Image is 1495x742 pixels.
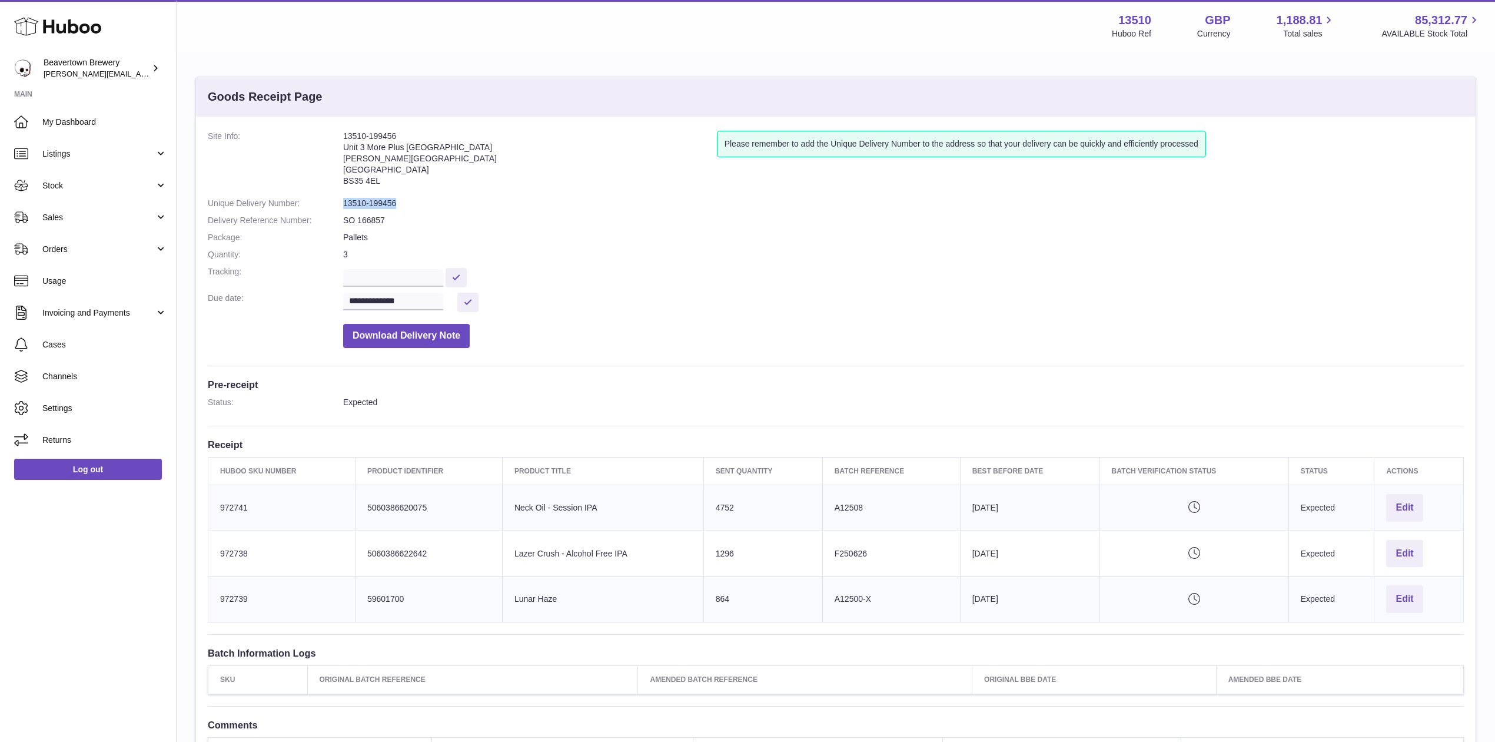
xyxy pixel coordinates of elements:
[1216,666,1463,694] th: Amended BBE Date
[822,485,960,531] td: A12508
[1205,12,1230,28] strong: GBP
[972,666,1217,694] th: Original BBE Date
[208,577,356,622] td: 972739
[1381,12,1481,39] a: 85,312.77 AVAILABLE Stock Total
[960,531,1099,577] td: [DATE]
[208,666,308,694] th: SKU
[208,293,343,312] dt: Due date:
[208,397,343,408] dt: Status:
[1197,28,1231,39] div: Currency
[703,577,822,622] td: 864
[343,397,1464,408] dd: Expected
[42,117,167,128] span: My Dashboard
[343,198,1464,209] dd: 13510-199456
[638,666,972,694] th: Amended Batch Reference
[42,276,167,287] span: Usage
[355,531,502,577] td: 5060386622642
[42,339,167,350] span: Cases
[703,485,822,531] td: 4752
[1118,12,1151,28] strong: 13510
[14,59,32,77] img: Matthew.McCormack@beavertownbrewery.co.uk
[1386,540,1423,568] button: Edit
[1288,577,1374,622] td: Expected
[502,457,703,485] th: Product title
[822,577,960,622] td: A12500-X
[1381,28,1481,39] span: AVAILABLE Stock Total
[1288,531,1374,577] td: Expected
[960,485,1099,531] td: [DATE]
[208,266,343,287] dt: Tracking:
[307,666,638,694] th: Original Batch Reference
[703,531,822,577] td: 1296
[42,307,155,319] span: Invoicing and Payments
[1386,494,1423,522] button: Edit
[960,457,1099,485] th: Best Before Date
[1288,457,1374,485] th: Status
[42,180,155,191] span: Stock
[1277,12,1336,39] a: 1,188.81 Total sales
[1415,12,1467,28] span: 85,312.77
[703,457,822,485] th: Sent Quantity
[355,485,502,531] td: 5060386620075
[1099,457,1288,485] th: Batch Verification Status
[343,131,717,192] address: 13510-199456 Unit 3 More Plus [GEOGRAPHIC_DATA] [PERSON_NAME][GEOGRAPHIC_DATA] [GEOGRAPHIC_DATA] ...
[14,459,162,480] a: Log out
[1374,457,1464,485] th: Actions
[717,131,1206,157] div: Please remember to add the Unique Delivery Number to the address so that your delivery can be qui...
[355,457,502,485] th: Product Identifier
[1288,485,1374,531] td: Expected
[42,435,167,446] span: Returns
[343,324,470,348] button: Download Delivery Note
[208,232,343,243] dt: Package:
[42,212,155,223] span: Sales
[208,215,343,226] dt: Delivery Reference Number:
[343,232,1464,243] dd: Pallets
[822,531,960,577] td: F250626
[208,249,343,260] dt: Quantity:
[42,371,167,382] span: Channels
[208,718,1464,731] h3: Comments
[44,57,149,79] div: Beavertown Brewery
[208,89,323,105] h3: Goods Receipt Page
[343,215,1464,226] dd: SO 166857
[1283,28,1335,39] span: Total sales
[44,69,299,78] span: [PERSON_NAME][EMAIL_ADDRESS][PERSON_NAME][DOMAIN_NAME]
[208,378,1464,391] h3: Pre-receipt
[208,531,356,577] td: 972738
[208,438,1464,451] h3: Receipt
[208,485,356,531] td: 972741
[1386,585,1423,613] button: Edit
[502,531,703,577] td: Lazer Crush - Alcohol Free IPA
[502,577,703,622] td: Lunar Haze
[822,457,960,485] th: Batch Reference
[343,249,1464,260] dd: 3
[208,457,356,485] th: Huboo SKU Number
[960,577,1099,622] td: [DATE]
[42,244,155,255] span: Orders
[42,148,155,160] span: Listings
[208,198,343,209] dt: Unique Delivery Number:
[1277,12,1323,28] span: 1,188.81
[208,131,343,192] dt: Site Info:
[355,577,502,622] td: 59601700
[502,485,703,531] td: Neck Oil - Session IPA
[42,403,167,414] span: Settings
[208,647,1464,660] h3: Batch Information Logs
[1112,28,1151,39] div: Huboo Ref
